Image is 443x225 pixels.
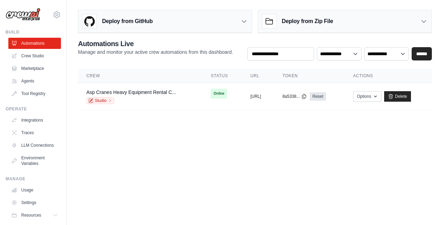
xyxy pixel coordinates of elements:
a: Agents [8,75,61,87]
a: LLM Connections [8,140,61,151]
th: Crew [78,69,202,83]
button: 8a5338... [282,94,307,99]
div: Manage [6,176,61,182]
th: Token [274,69,345,83]
a: Tool Registry [8,88,61,99]
a: Environment Variables [8,152,61,169]
a: Integrations [8,115,61,126]
div: Build [6,29,61,35]
span: Online [211,89,227,99]
img: Logo [6,8,40,21]
a: Marketplace [8,63,61,74]
span: Resources [21,212,41,218]
a: Delete [384,91,411,102]
a: Traces [8,127,61,138]
img: GitHub Logo [83,14,96,28]
a: Reset [310,92,326,101]
button: Options [353,91,381,102]
h2: Automations Live [78,39,233,49]
a: Crew Studio [8,50,61,61]
th: Status [202,69,242,83]
div: Operate [6,106,61,112]
a: Usage [8,184,61,196]
button: Resources [8,210,61,221]
a: Automations [8,38,61,49]
a: Settings [8,197,61,208]
h3: Deploy from Zip File [282,17,333,26]
p: Manage and monitor your active crew automations from this dashboard. [78,49,233,56]
th: Actions [345,69,432,83]
a: Asp Cranes Heavy Equipment Rental C... [86,89,176,95]
a: Studio [86,97,114,104]
th: URL [242,69,274,83]
h3: Deploy from GitHub [102,17,153,26]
